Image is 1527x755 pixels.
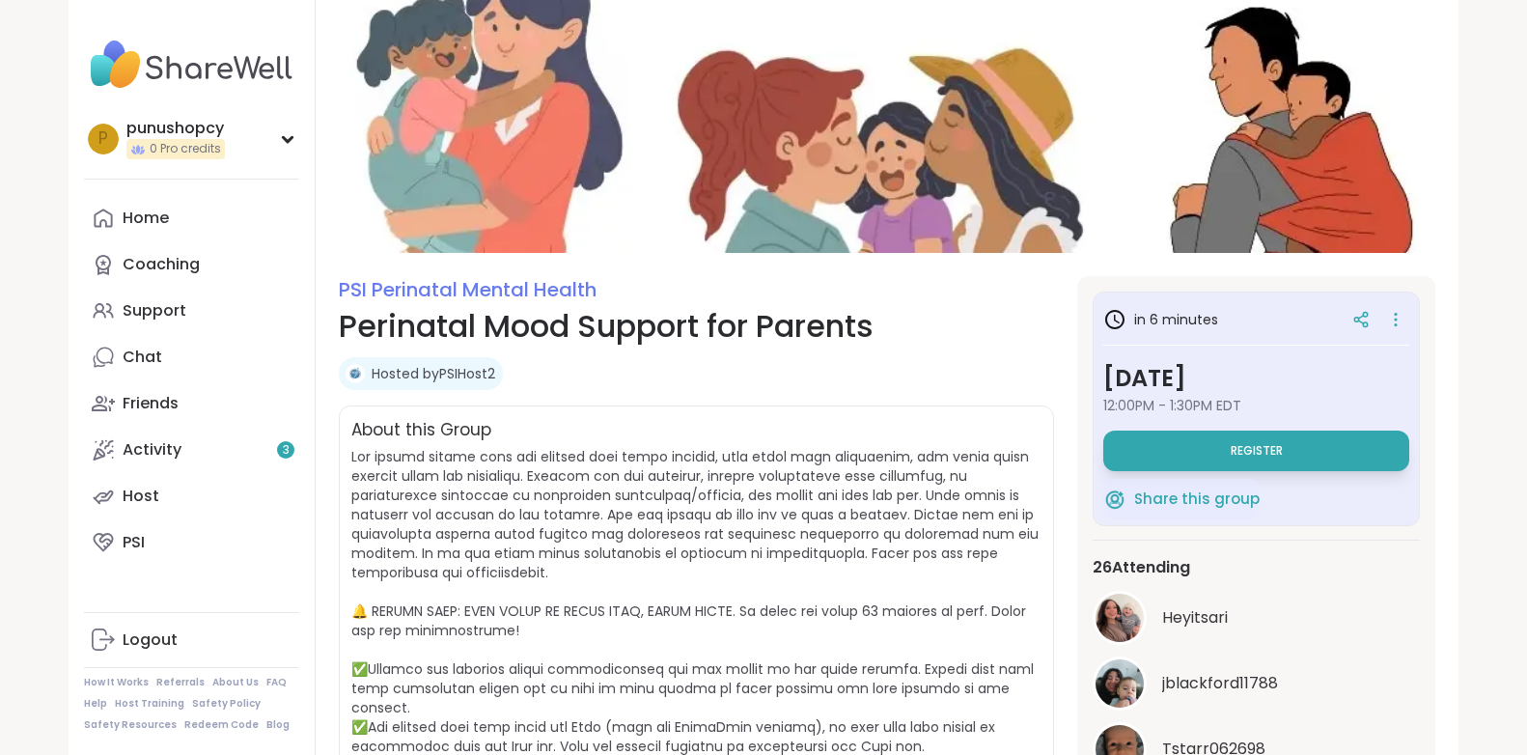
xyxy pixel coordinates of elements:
span: Share this group [1134,489,1260,511]
a: Blog [266,718,290,732]
span: p [98,126,108,152]
div: Host [123,486,159,507]
a: Logout [84,617,299,663]
a: Safety Policy [192,697,261,711]
span: Heyitsari [1162,606,1228,629]
div: Logout [123,629,178,651]
img: PSIHost2 [346,364,365,383]
h3: [DATE] [1103,361,1409,396]
div: Support [123,300,186,322]
a: Redeem Code [184,718,259,732]
h2: About this Group [351,418,491,443]
a: Help [84,697,107,711]
span: 3 [283,442,290,459]
img: ShareWell Logomark [1103,488,1126,511]
a: Support [84,288,299,334]
div: Friends [123,393,179,414]
div: punushopcy [126,118,225,139]
a: HeyitsariHeyitsari [1093,591,1420,645]
a: Activity3 [84,427,299,473]
div: PSI [123,532,145,553]
a: jblackford11788jblackford11788 [1093,657,1420,711]
a: PSI Perinatal Mental Health [339,276,597,303]
a: Coaching [84,241,299,288]
a: Host [84,473,299,519]
a: PSI [84,519,299,566]
img: ShareWell Nav Logo [84,31,299,98]
span: 26 Attending [1093,556,1190,579]
h3: in 6 minutes [1103,308,1218,331]
a: Host Training [115,697,184,711]
a: Home [84,195,299,241]
div: Chat [123,347,162,368]
a: Friends [84,380,299,427]
h1: Perinatal Mood Support for Parents [339,303,1054,350]
button: Share this group [1103,479,1260,519]
a: Chat [84,334,299,380]
a: Hosted byPSIHost2 [372,364,495,383]
a: How It Works [84,676,149,689]
a: About Us [212,676,259,689]
img: Heyitsari [1096,594,1144,642]
a: Safety Resources [84,718,177,732]
span: 12:00PM - 1:30PM EDT [1103,396,1409,415]
div: Coaching [123,254,200,275]
a: Referrals [156,676,205,689]
img: jblackford11788 [1096,659,1144,708]
span: jblackford11788 [1162,672,1278,695]
span: Register [1231,443,1283,459]
a: FAQ [266,676,287,689]
div: Home [123,208,169,229]
span: 0 Pro credits [150,141,221,157]
div: Activity [123,439,181,461]
button: Register [1103,431,1409,471]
